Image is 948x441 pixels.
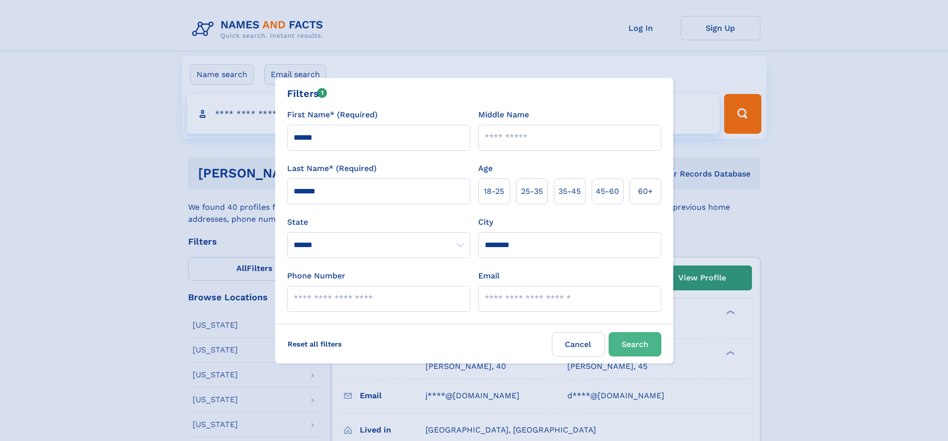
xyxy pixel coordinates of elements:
[609,332,661,356] button: Search
[484,185,504,197] span: 18‑25
[478,109,529,121] label: Middle Name
[478,163,493,175] label: Age
[521,185,543,197] span: 25‑35
[558,185,581,197] span: 35‑45
[478,270,500,282] label: Email
[287,163,377,175] label: Last Name* (Required)
[638,185,653,197] span: 60+
[281,332,348,356] label: Reset all filters
[596,185,619,197] span: 45‑60
[552,332,605,356] label: Cancel
[287,216,470,228] label: State
[287,270,345,282] label: Phone Number
[478,216,493,228] label: City
[287,86,327,101] div: Filters
[287,109,378,121] label: First Name* (Required)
